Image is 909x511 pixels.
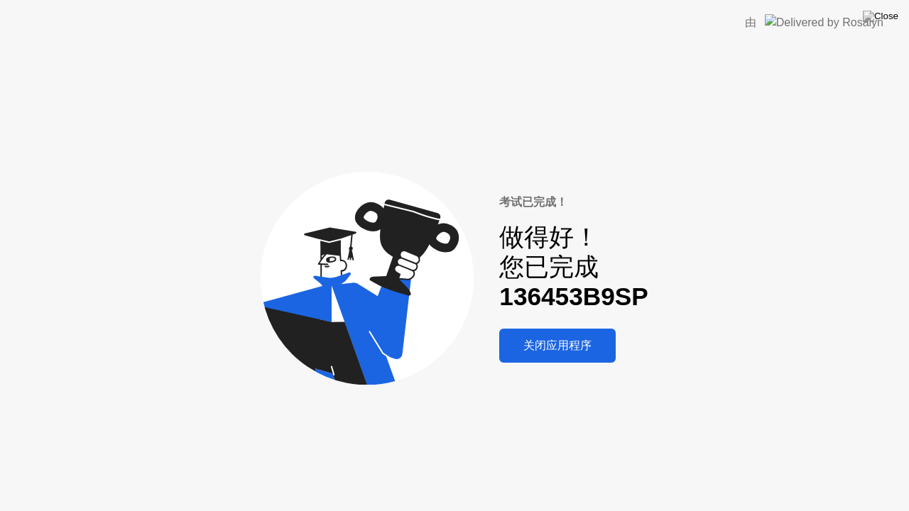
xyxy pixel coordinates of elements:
img: Delivered by Rosalyn [765,14,883,31]
img: Close [863,11,898,22]
div: 考试已完成！ [499,194,648,211]
div: 关闭应用程序 [504,339,611,353]
div: 做得好！ 您已完成 [499,222,648,312]
button: 关闭应用程序 [499,329,616,363]
b: 136453B9SP [499,282,648,310]
div: 由 [745,14,756,31]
